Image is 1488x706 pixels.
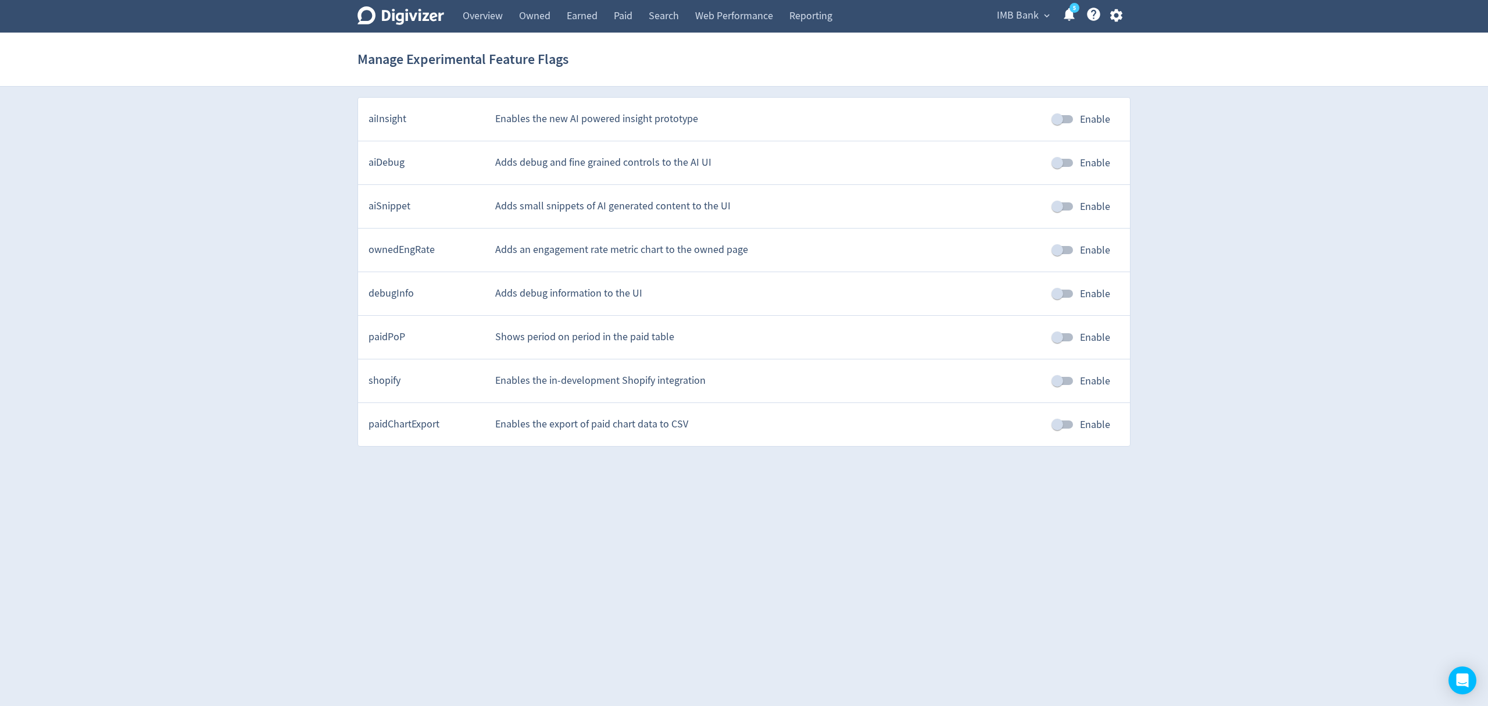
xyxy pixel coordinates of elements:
div: aiInsight [369,112,485,126]
span: Enable [1080,155,1110,171]
div: Enables the in-development Shopify integration [495,373,1042,388]
span: Enable [1080,330,1110,345]
div: Adds debug information to the UI [495,286,1042,301]
div: Adds small snippets of AI generated content to the UI [495,199,1042,213]
span: Enable [1080,112,1110,127]
span: Enable [1080,286,1110,302]
span: Enable [1080,373,1110,389]
div: shopify [369,373,485,388]
text: 5 [1073,4,1076,12]
div: Open Intercom Messenger [1448,666,1476,694]
h1: Manage Experimental Feature Flags [357,41,568,78]
div: Enables the new AI powered insight prototype [495,112,1042,126]
div: Adds debug and fine grained controls to the AI UI [495,155,1042,170]
div: paidPoP [369,330,485,344]
div: Shows period on period in the paid table [495,330,1042,344]
span: IMB Bank [997,6,1039,25]
div: Adds an engagement rate metric chart to the owned page [495,243,1042,257]
div: paidChartExport [369,417,485,432]
button: IMB Bank [993,6,1053,25]
div: debugInfo [369,286,485,301]
div: aiSnippet [369,199,485,213]
span: Enable [1080,417,1110,433]
span: Enable [1080,243,1110,258]
span: Enable [1080,199,1110,215]
div: ownedEngRate [369,243,485,257]
a: 5 [1069,3,1079,13]
span: expand_more [1042,10,1052,21]
div: Enables the export of paid chart data to CSV [495,417,1042,432]
div: aiDebug [369,155,485,170]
